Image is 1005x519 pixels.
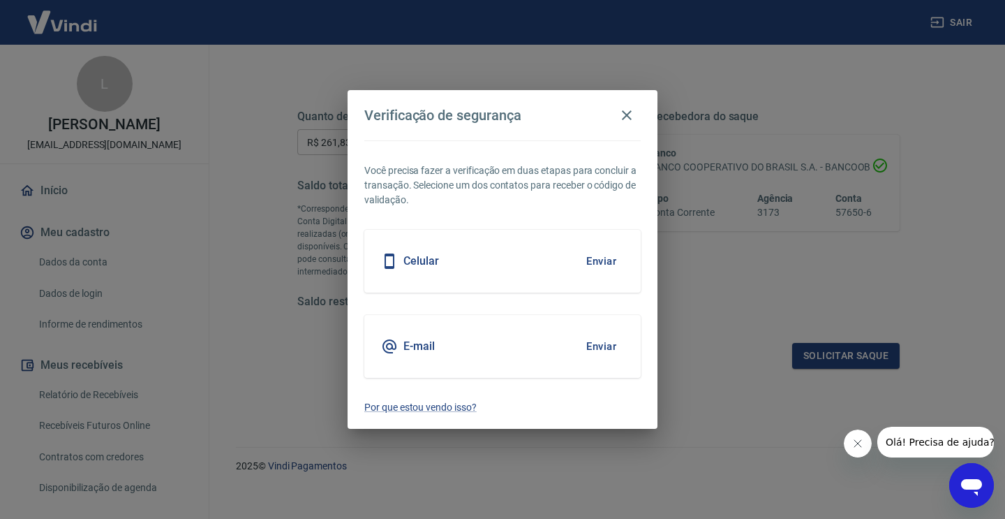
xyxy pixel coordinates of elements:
[403,254,439,268] h5: Celular
[579,247,624,276] button: Enviar
[877,427,994,458] iframe: Mensagem da empresa
[8,10,117,21] span: Olá! Precisa de ajuda?
[949,463,994,508] iframe: Botão para abrir a janela de mensagens
[364,400,641,415] a: Por que estou vendo isso?
[364,107,521,124] h4: Verificação de segurança
[403,339,435,353] h5: E-mail
[364,163,641,207] p: Você precisa fazer a verificação em duas etapas para concluir a transação. Selecione um dos conta...
[579,332,624,361] button: Enviar
[844,430,872,458] iframe: Fechar mensagem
